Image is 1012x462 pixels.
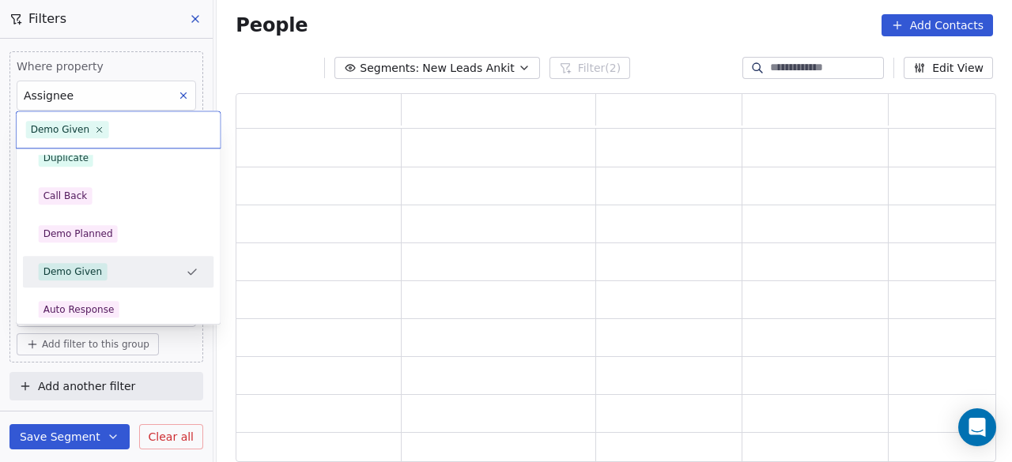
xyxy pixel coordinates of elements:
div: Auto Response [43,302,115,317]
div: Duplicate [43,151,89,165]
div: Demo Given [31,122,90,137]
div: Demo Planned [43,227,113,241]
div: Demo Given [43,265,103,279]
div: Call Back [43,189,88,203]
